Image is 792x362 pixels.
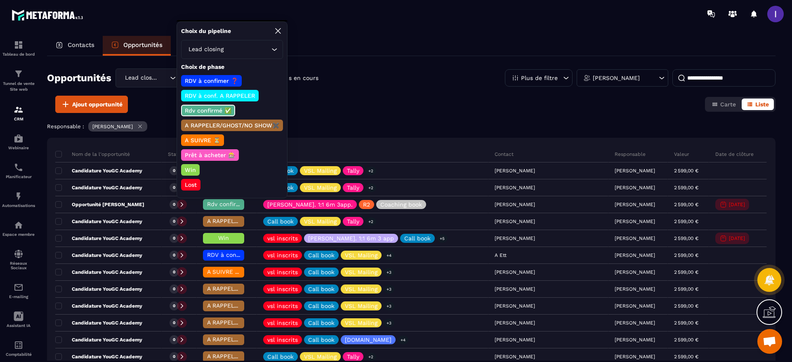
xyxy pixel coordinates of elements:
[715,151,754,157] p: Date de clôture
[615,219,655,224] p: [PERSON_NAME]
[304,168,337,174] p: VSL Mailing
[615,185,655,190] p: [PERSON_NAME]
[218,235,229,241] span: Win
[674,303,698,309] p: 2 599,00 €
[181,63,283,71] p: Choix de phase
[363,202,370,207] p: R2
[68,41,94,49] p: Contacts
[757,329,782,354] div: Ouvrir le chat
[365,217,376,226] p: +2
[2,81,35,92] p: Tunnel de vente Site web
[742,99,774,110] button: Liste
[186,45,225,54] span: Lead closing
[267,320,298,326] p: vsl inscrits
[674,219,698,224] p: 2 599,00 €
[207,353,300,360] span: A RAPPELER/GHOST/NO SHOW✖️
[14,105,24,115] img: formation
[404,235,431,241] p: Call book
[207,302,300,309] span: A RAPPELER/GHOST/NO SHOW✖️
[755,101,769,108] span: Liste
[173,320,175,326] p: 0
[173,303,175,309] p: 0
[267,337,298,343] p: vsl inscrits
[14,162,24,172] img: scheduler
[615,286,655,292] p: [PERSON_NAME]
[181,40,283,59] div: Search for option
[184,92,256,100] p: RDV à conf. A RAPPELER
[2,146,35,150] p: Webinaire
[2,127,35,156] a: automationsautomationsWebinaire
[308,303,335,309] p: Call book
[2,156,35,185] a: schedulerschedulerPlanificateur
[2,305,35,334] a: Assistant IA
[707,99,741,110] button: Carte
[225,45,269,54] input: Search for option
[384,285,394,294] p: +3
[674,202,698,207] p: 2 599,00 €
[304,219,337,224] p: VSL Mailing
[674,337,698,343] p: 2 599,00 €
[345,252,377,258] p: VSL Mailing
[55,269,142,275] p: Candidature YouGC Academy
[384,251,394,260] p: +4
[308,286,335,292] p: Call book
[267,202,353,207] p: [PERSON_NAME]. 1:1 6m 3app.
[308,269,335,275] p: Call book
[207,218,300,224] span: A RAPPELER/GHOST/NO SHOW✖️
[184,106,233,115] p: Rdv confirmé ✅
[168,151,183,157] p: Statut
[2,352,35,357] p: Comptabilité
[2,276,35,305] a: emailemailE-mailing
[14,340,24,350] img: accountant
[615,202,655,207] p: [PERSON_NAME]
[173,235,175,241] p: 0
[615,252,655,258] p: [PERSON_NAME]
[259,74,318,82] p: 48 affaire s en cours
[674,320,698,326] p: 2 599,00 €
[207,268,242,275] span: A SUIVRE ⏳
[103,36,171,56] a: Opportunités
[615,354,655,360] p: [PERSON_NAME]
[55,184,142,191] p: Candidature YouGC Academy
[173,168,175,174] p: 0
[173,286,175,292] p: 0
[615,168,655,174] p: [PERSON_NAME]
[160,73,168,82] input: Search for option
[184,77,239,85] p: RDV à confimer ❓
[437,234,448,243] p: +5
[308,252,335,258] p: Call book
[674,286,698,292] p: 2 599,00 €
[267,219,294,224] p: Call book
[615,269,655,275] p: [PERSON_NAME]
[14,40,24,50] img: formation
[2,52,35,56] p: Tableau de bord
[184,181,198,189] p: Lost
[55,151,130,157] p: Nom de la l'opportunité
[14,220,24,230] img: automations
[2,323,35,328] p: Assistant IA
[207,285,300,292] span: A RAPPELER/GHOST/NO SHOW✖️
[14,134,24,143] img: automations
[267,303,298,309] p: vsl inscrits
[615,303,655,309] p: [PERSON_NAME]
[308,320,335,326] p: Call book
[308,235,394,241] p: [PERSON_NAME]. 1:1 6m 3 app
[347,168,359,174] p: Tally
[184,136,222,144] p: A SUIVRE ⏳
[173,219,175,224] p: 0
[720,101,736,108] span: Carte
[729,235,745,241] p: [DATE]
[615,320,655,326] p: [PERSON_NAME]
[115,68,202,87] div: Search for option
[55,286,142,292] p: Candidature YouGC Academy
[345,286,377,292] p: VSL Mailing
[267,354,294,360] p: Call book
[674,151,689,157] p: Valeur
[207,201,254,207] span: Rdv confirmé ✅
[345,320,377,326] p: VSL Mailing
[495,151,514,157] p: Contact
[173,252,175,258] p: 0
[14,69,24,79] img: formation
[674,354,698,360] p: 2 599,00 €
[181,27,231,35] p: Choix du pipeline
